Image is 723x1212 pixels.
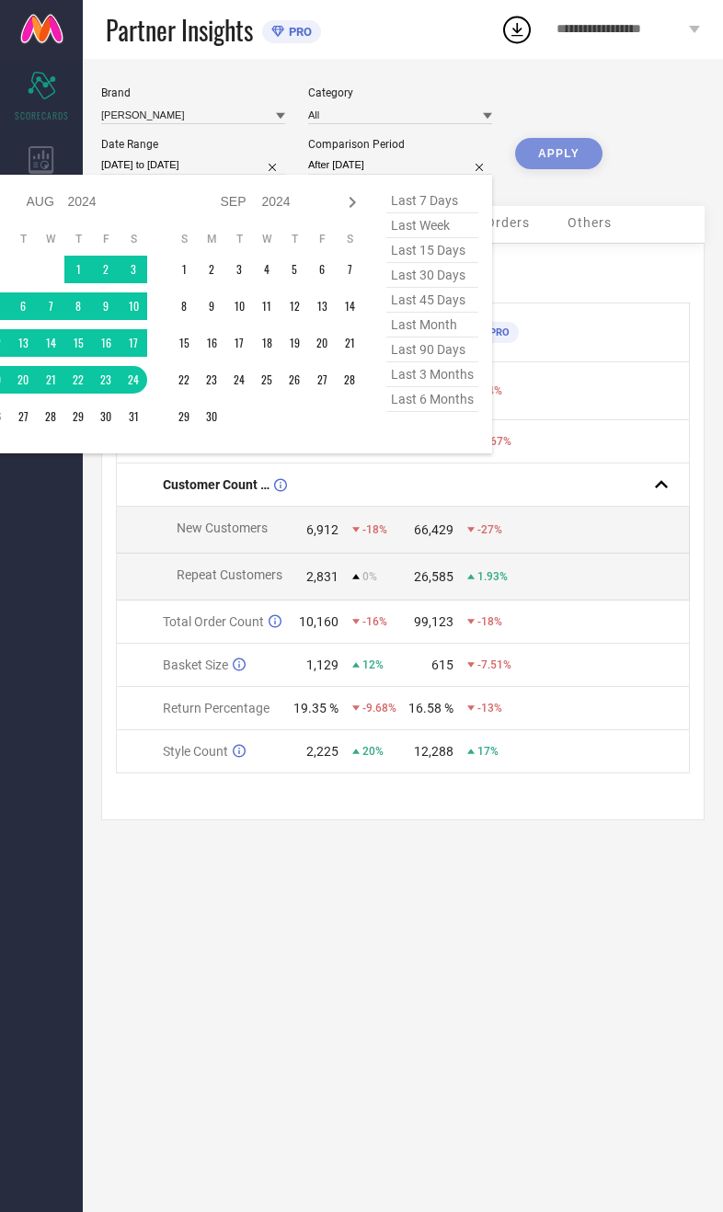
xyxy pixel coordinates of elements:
td: Wed Sep 18 2024 [253,329,281,357]
td: Thu Sep 05 2024 [281,256,308,283]
span: -18% [362,523,387,536]
span: last month [386,313,478,337]
div: 615 [431,657,453,672]
div: 12,288 [414,744,453,759]
td: Fri Sep 13 2024 [308,292,336,320]
span: Customer Count (New vs Repeat) [163,477,270,492]
span: 17% [477,745,499,758]
div: 1,129 [306,657,339,672]
th: Tuesday [225,232,253,246]
th: Saturday [336,232,363,246]
span: Basket Size [163,657,228,672]
td: Thu Sep 26 2024 [281,366,308,394]
th: Wednesday [37,232,64,246]
td: Fri Aug 09 2024 [92,292,120,320]
div: Comparison Period [308,138,492,151]
span: -9.68% [362,702,396,715]
span: -13% [477,702,502,715]
td: Sun Sep 29 2024 [170,403,198,430]
td: Sat Aug 03 2024 [120,256,147,283]
div: 66,429 [414,522,453,537]
span: last 7 days [386,189,478,213]
span: 12% [362,658,384,671]
span: -27% [477,523,502,536]
td: Mon Sep 30 2024 [198,403,225,430]
td: Thu Aug 22 2024 [64,366,92,394]
span: PRO [284,25,312,39]
span: last 15 days [386,238,478,263]
td: Sun Sep 15 2024 [170,329,198,357]
span: Style Count [163,744,228,759]
td: Sat Sep 14 2024 [336,292,363,320]
span: SCORECARDS [15,109,69,122]
span: -16% [362,615,387,628]
th: Monday [198,232,225,246]
div: 10,160 [299,614,339,629]
td: Wed Sep 25 2024 [253,366,281,394]
td: Fri Sep 27 2024 [308,366,336,394]
th: Tuesday [9,232,37,246]
span: last week [386,213,478,238]
input: Select comparison period [308,155,492,175]
div: Open download list [500,13,534,46]
td: Wed Sep 11 2024 [253,292,281,320]
span: 20% [362,745,384,758]
span: -5.67% [477,435,511,448]
td: Tue Aug 20 2024 [9,366,37,394]
td: Wed Aug 07 2024 [37,292,64,320]
div: 26,585 [414,569,453,584]
td: Wed Aug 21 2024 [37,366,64,394]
td: Mon Sep 23 2024 [198,366,225,394]
span: last 30 days [386,263,478,288]
span: 1.93% [477,570,508,583]
th: Saturday [120,232,147,246]
div: 2,831 [306,569,339,584]
div: 99,123 [414,614,453,629]
td: Sun Sep 08 2024 [170,292,198,320]
td: Tue Sep 10 2024 [225,292,253,320]
td: Mon Sep 02 2024 [198,256,225,283]
span: last 90 days [386,337,478,362]
div: Category [308,86,492,99]
td: Fri Aug 16 2024 [92,329,120,357]
th: Wednesday [253,232,281,246]
td: Thu Sep 12 2024 [281,292,308,320]
td: Wed Aug 28 2024 [37,403,64,430]
div: Brand [101,86,285,99]
span: last 45 days [386,288,478,313]
td: Wed Sep 04 2024 [253,256,281,283]
td: Sun Sep 22 2024 [170,366,198,394]
span: -18% [477,615,502,628]
span: Return Percentage [163,701,270,715]
div: Next month [341,191,363,213]
td: Fri Aug 02 2024 [92,256,120,283]
td: Thu Aug 15 2024 [64,329,92,357]
div: 19.35 % [293,701,339,715]
div: 2,225 [306,744,339,759]
td: Fri Sep 20 2024 [308,329,336,357]
th: Friday [92,232,120,246]
span: -7.51% [477,658,511,671]
td: Mon Sep 09 2024 [198,292,225,320]
td: Tue Aug 06 2024 [9,292,37,320]
td: Sat Aug 17 2024 [120,329,147,357]
span: last 3 months [386,362,478,387]
td: Thu Aug 08 2024 [64,292,92,320]
span: New Customers [177,520,268,535]
span: Total Order Count [163,614,264,629]
input: Select date range [101,155,285,175]
td: Sat Sep 21 2024 [336,329,363,357]
td: Sat Aug 31 2024 [120,403,147,430]
td: Mon Sep 16 2024 [198,329,225,357]
td: Thu Aug 29 2024 [64,403,92,430]
span: last 6 months [386,387,478,412]
td: Sat Sep 28 2024 [336,366,363,394]
td: Tue Sep 17 2024 [225,329,253,357]
td: Wed Aug 14 2024 [37,329,64,357]
th: Thursday [64,232,92,246]
div: 6,912 [306,522,339,537]
td: Thu Aug 01 2024 [64,256,92,283]
td: Tue Sep 03 2024 [225,256,253,283]
td: Sat Sep 07 2024 [336,256,363,283]
td: Fri Sep 06 2024 [308,256,336,283]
